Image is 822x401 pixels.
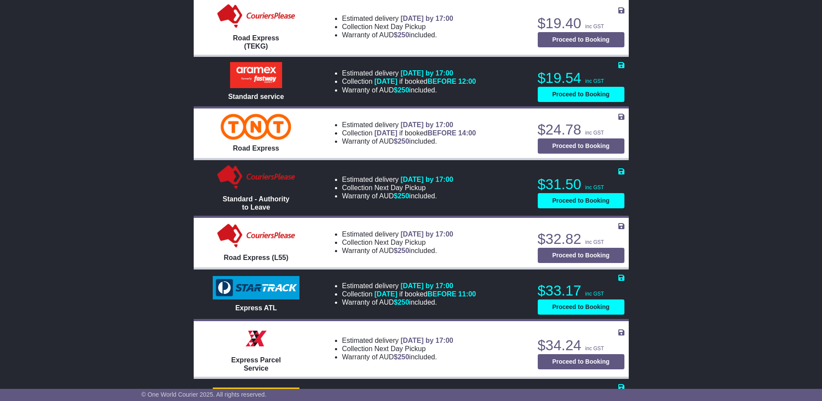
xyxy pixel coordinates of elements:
[243,325,269,352] img: Border Express: Express Parcel Service
[342,23,453,31] li: Collection
[374,290,397,298] span: [DATE]
[400,121,453,128] span: [DATE] by 17:00
[215,223,297,249] img: CouriersPlease: Road Express (L55)
[585,184,604,191] span: inc GST
[585,239,604,245] span: inc GST
[394,299,409,306] span: $
[342,129,476,137] li: Collection
[223,195,289,211] span: Standard - Authority to Leave
[538,176,624,193] p: $31.50
[215,3,297,30] img: CouriersPlease: Road Express (TEKG)
[374,290,476,298] span: if booked
[585,78,604,84] span: inc GST
[342,247,453,255] li: Warranty of AUD included.
[585,345,604,352] span: inc GST
[400,337,453,344] span: [DATE] by 17:00
[398,247,409,254] span: 250
[374,129,397,137] span: [DATE]
[394,86,409,94] span: $
[224,254,288,261] span: Road Express (L55)
[427,290,456,298] span: BEFORE
[538,69,624,87] p: $19.54
[538,337,624,354] p: $34.24
[342,121,476,129] li: Estimated delivery
[400,282,453,289] span: [DATE] by 17:00
[538,87,624,102] button: Proceed to Booking
[230,62,282,88] img: Aramex: Standard service
[342,175,453,184] li: Estimated delivery
[342,184,453,192] li: Collection
[538,15,624,32] p: $19.40
[427,78,456,85] span: BEFORE
[342,14,453,23] li: Estimated delivery
[398,353,409,361] span: 250
[342,282,476,290] li: Estimated delivery
[342,77,476,85] li: Collection
[342,298,476,306] li: Warranty of AUD included.
[215,164,297,191] img: Couriers Please: Standard - Authority to Leave
[398,31,409,39] span: 250
[394,138,409,145] span: $
[458,129,476,137] span: 14:00
[398,86,409,94] span: 250
[398,138,409,145] span: 250
[342,31,453,39] li: Warranty of AUD included.
[231,356,281,372] span: Express Parcel Service
[342,238,453,247] li: Collection
[342,69,476,77] li: Estimated delivery
[538,282,624,299] p: $33.17
[374,78,476,85] span: if booked
[427,129,456,137] span: BEFORE
[342,290,476,298] li: Collection
[458,290,476,298] span: 11:00
[585,23,604,30] span: inc GST
[400,176,453,183] span: [DATE] by 17:00
[342,137,476,145] li: Warranty of AUD included.
[342,345,453,353] li: Collection
[400,230,453,238] span: [DATE] by 17:00
[374,239,426,246] span: Next Day Pickup
[538,121,624,138] p: $24.78
[235,304,277,312] span: Express ATL
[213,276,299,299] img: StarTrack: Express ATL
[374,184,426,191] span: Next Day Pickup
[538,299,624,315] button: Proceed to Booking
[398,299,409,306] span: 250
[394,31,409,39] span: $
[585,291,604,297] span: inc GST
[394,247,409,254] span: $
[374,345,426,352] span: Next Day Pickup
[342,336,453,345] li: Estimated delivery
[342,86,476,94] li: Warranty of AUD included.
[538,248,624,263] button: Proceed to Booking
[233,34,279,50] span: Road Express (TEKG)
[233,145,279,152] span: Road Express
[374,129,476,137] span: if booked
[374,78,397,85] span: [DATE]
[221,114,291,140] img: TNT Domestic: Road Express
[585,130,604,136] span: inc GST
[394,192,409,200] span: $
[458,78,476,85] span: 12:00
[538,193,624,208] button: Proceed to Booking
[374,23,426,30] span: Next Day Pickup
[342,192,453,200] li: Warranty of AUD included.
[538,230,624,248] p: $32.82
[538,354,624,369] button: Proceed to Booking
[538,32,624,47] button: Proceed to Booking
[400,69,453,77] span: [DATE] by 17:00
[141,391,266,398] span: © One World Courier 2025. All rights reserved.
[228,93,284,100] span: Standard service
[400,15,453,22] span: [DATE] by 17:00
[398,192,409,200] span: 250
[538,138,624,154] button: Proceed to Booking
[394,353,409,361] span: $
[342,230,453,238] li: Estimated delivery
[342,353,453,361] li: Warranty of AUD included.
